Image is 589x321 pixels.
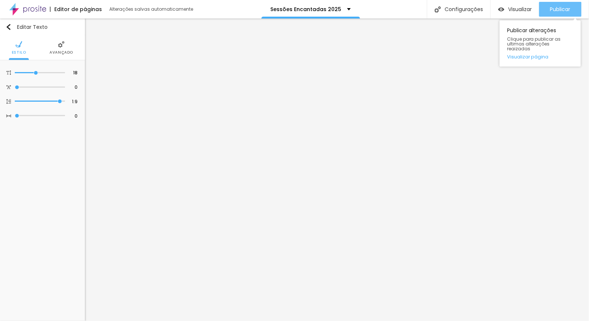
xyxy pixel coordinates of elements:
img: Icone [6,99,11,104]
div: Publicar alterações [500,20,581,67]
div: Alterações salvas automaticamente [109,7,194,11]
img: Icone [6,114,11,118]
p: Sessões Encantadas 2025 [271,7,342,12]
img: Icone [58,41,65,48]
img: view-1.svg [498,6,504,13]
img: Icone [6,85,11,89]
img: Icone [16,41,22,48]
span: Avançado [49,51,73,54]
span: Visualizar [508,6,532,12]
img: Icone [6,24,11,30]
span: Estilo [12,51,26,54]
a: Visualizar página [507,54,573,59]
div: Editar Texto [6,24,48,30]
button: Publicar [539,2,582,17]
iframe: Editor [85,18,589,321]
img: Icone [6,70,11,75]
div: Editor de páginas [50,7,102,12]
button: Visualizar [491,2,539,17]
span: Publicar [550,6,571,12]
span: Clique para publicar as ultimas alterações reaizadas [507,37,573,51]
img: Icone [435,6,441,13]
